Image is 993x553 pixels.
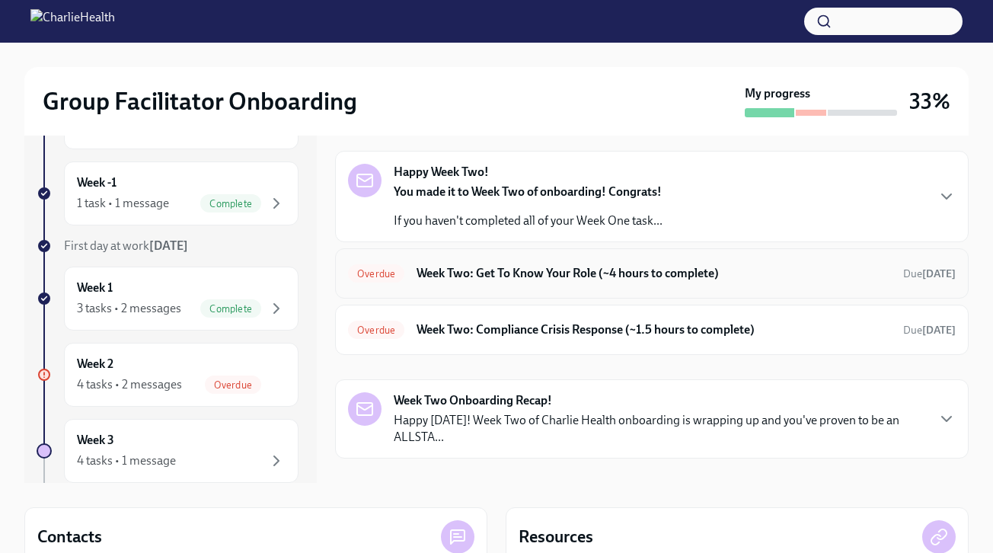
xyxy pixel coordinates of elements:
span: Due [903,324,956,337]
h4: Resources [519,526,593,548]
a: Week 13 tasks • 2 messagesComplete [37,267,299,331]
strong: Happy Week Two! [394,164,489,181]
h6: Week 3 [77,432,114,449]
span: Overdue [205,379,261,391]
span: Due [903,267,956,280]
span: First day at work [64,238,188,253]
div: 3 tasks • 2 messages [77,300,181,317]
img: CharlieHealth [30,9,115,34]
h6: Week -1 [77,174,117,191]
strong: You made it to Week Two of onboarding! Congrats! [394,184,662,199]
div: 1 task • 1 message [77,195,169,212]
div: 4 tasks • 1 message [77,452,176,469]
h6: Week 2 [77,356,113,372]
strong: [DATE] [922,324,956,337]
span: Overdue [348,268,404,280]
p: If you haven't completed all of your Week One task... [394,213,663,229]
a: First day at work[DATE] [37,238,299,254]
div: 4 tasks • 2 messages [77,376,182,393]
strong: [DATE] [149,238,188,253]
a: OverdueWeek Two: Compliance Crisis Response (~1.5 hours to complete)Due[DATE] [348,318,956,342]
span: Complete [200,303,261,315]
h4: Contacts [37,526,102,548]
h6: Week Two: Get To Know Your Role (~4 hours to complete) [417,265,891,282]
span: Overdue [348,324,404,336]
h3: 33% [909,88,950,115]
p: Happy [DATE]! Week Two of Charlie Health onboarding is wrapping up and you've proven to be an ALL... [394,412,925,446]
h6: Week Two: Compliance Crisis Response (~1.5 hours to complete) [417,321,891,338]
strong: [DATE] [922,267,956,280]
a: Week 34 tasks • 1 message [37,419,299,483]
strong: My progress [745,85,810,102]
a: OverdueWeek Two: Get To Know Your Role (~4 hours to complete)Due[DATE] [348,261,956,286]
span: Complete [200,198,261,209]
strong: Week Two Onboarding Recap! [394,392,552,409]
span: September 22nd, 2025 10:00 [903,323,956,337]
a: Week -11 task • 1 messageComplete [37,161,299,225]
span: September 22nd, 2025 10:00 [903,267,956,281]
a: Week 24 tasks • 2 messagesOverdue [37,343,299,407]
h6: Week 1 [77,280,113,296]
h2: Group Facilitator Onboarding [43,86,357,117]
